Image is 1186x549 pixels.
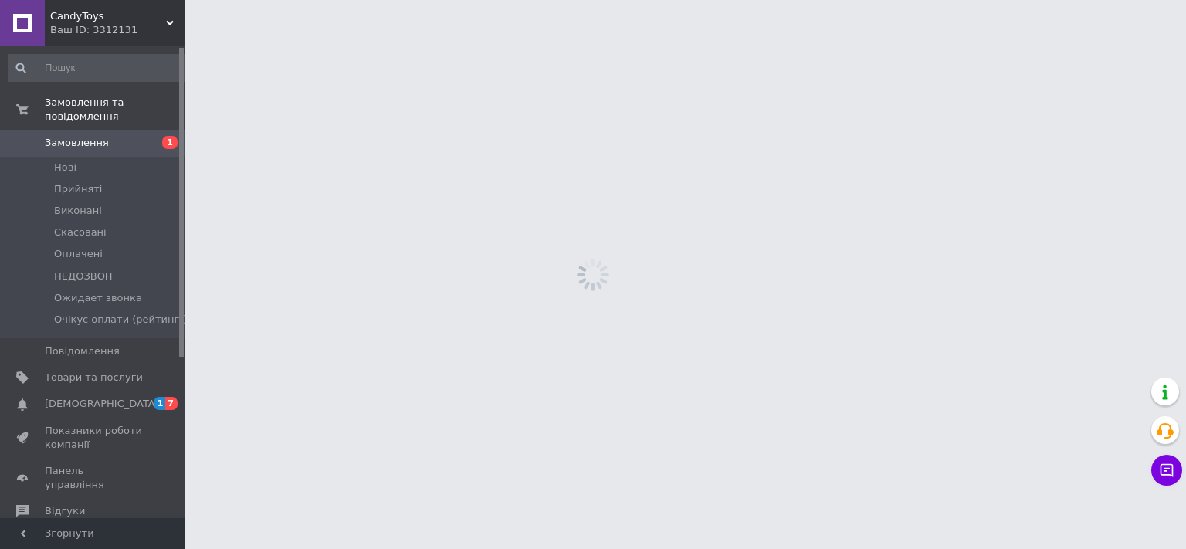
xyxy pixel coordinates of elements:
[165,397,178,410] span: 7
[45,96,185,124] span: Замовлення та повідомлення
[45,371,143,385] span: Товари та послуги
[45,424,143,452] span: Показники роботи компанії
[50,23,185,37] div: Ваш ID: 3312131
[50,9,166,23] span: CandyToys
[54,269,113,283] span: НЕДОЗВОН
[154,397,166,410] span: 1
[162,136,178,149] span: 1
[45,136,109,150] span: Замовлення
[45,464,143,492] span: Панель управління
[45,344,120,358] span: Повідомлення
[45,504,85,518] span: Відгуки
[54,247,103,261] span: Оплачені
[1151,455,1182,486] button: Чат з покупцем
[54,291,142,305] span: Ожидает звонка
[45,397,159,411] span: [DEMOGRAPHIC_DATA]
[54,182,102,196] span: Прийняті
[54,313,187,327] span: Очікує оплати (рейтинг-)
[54,161,76,175] span: Нові
[54,204,102,218] span: Виконані
[54,225,107,239] span: Скасовані
[8,54,191,82] input: Пошук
